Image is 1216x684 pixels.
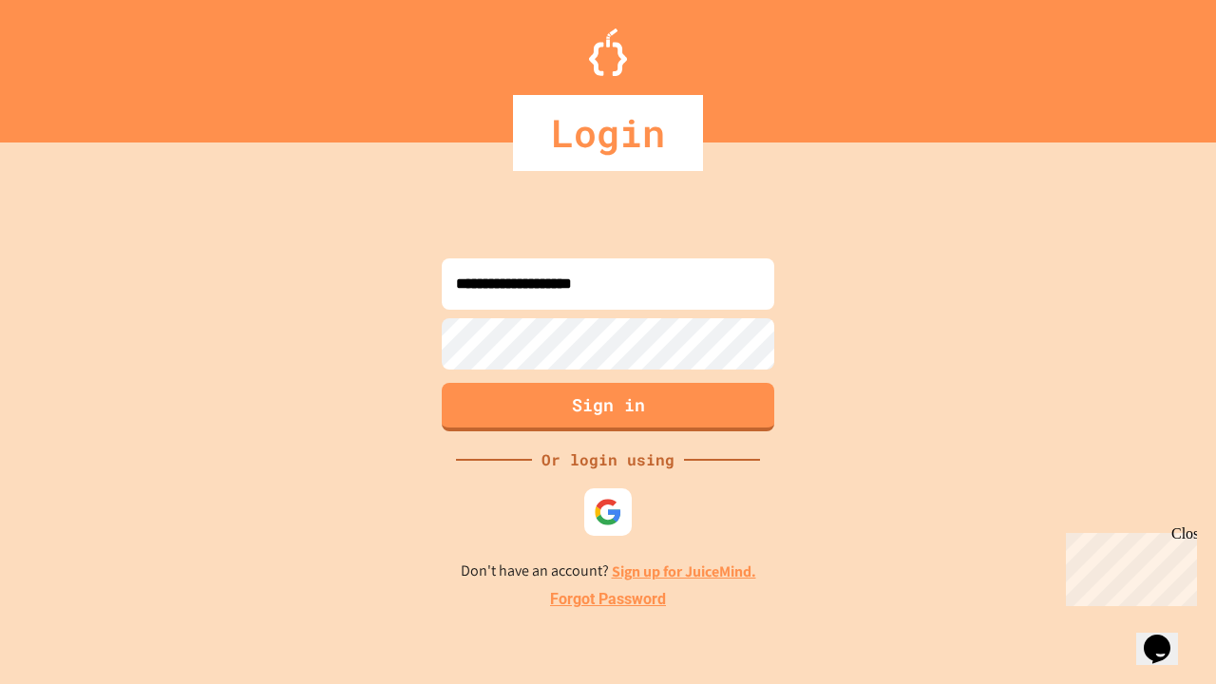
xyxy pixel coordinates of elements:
a: Forgot Password [550,588,666,611]
a: Sign up for JuiceMind. [612,561,756,581]
img: google-icon.svg [594,498,622,526]
img: Logo.svg [589,28,627,76]
p: Don't have an account? [461,560,756,583]
div: Login [513,95,703,171]
div: Chat with us now!Close [8,8,131,121]
iframe: chat widget [1058,525,1197,606]
div: Or login using [532,448,684,471]
button: Sign in [442,383,774,431]
iframe: chat widget [1136,608,1197,665]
